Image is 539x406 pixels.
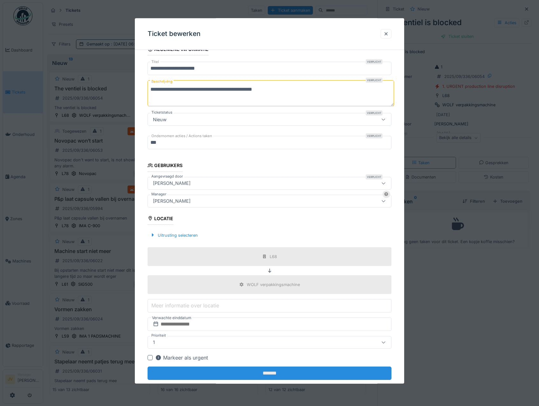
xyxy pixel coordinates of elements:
div: L68 [270,254,277,260]
div: Verplicht [366,59,383,65]
div: [PERSON_NAME] [150,198,193,205]
label: Ticketstatus [150,110,174,115]
div: Verplicht [366,134,383,139]
div: Locatie [148,214,174,225]
label: Aangevraagd door [150,174,184,179]
div: Gebruikers [148,161,183,172]
label: Beschrijving [150,78,174,86]
div: Verplicht [366,111,383,116]
label: Titel [150,59,160,65]
h3: Ticket bewerken [148,30,201,38]
div: Markeer als urgent [155,354,208,361]
div: Verplicht [366,78,383,83]
div: Verplicht [366,174,383,179]
label: Manager [150,192,168,197]
label: Verwachte einddatum [151,314,192,321]
div: Algemene informatie [148,45,209,56]
label: Meer informatie over locatie [150,302,220,310]
label: Ondernomen acties / Actions taken [150,134,213,139]
div: 1 [150,339,157,346]
div: [PERSON_NAME] [150,180,193,187]
label: Prioriteit [150,333,167,338]
div: WOLF verpakkingsmachine [247,282,300,288]
div: Uitrusting selecteren [148,231,200,240]
div: Nieuw [150,116,169,123]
